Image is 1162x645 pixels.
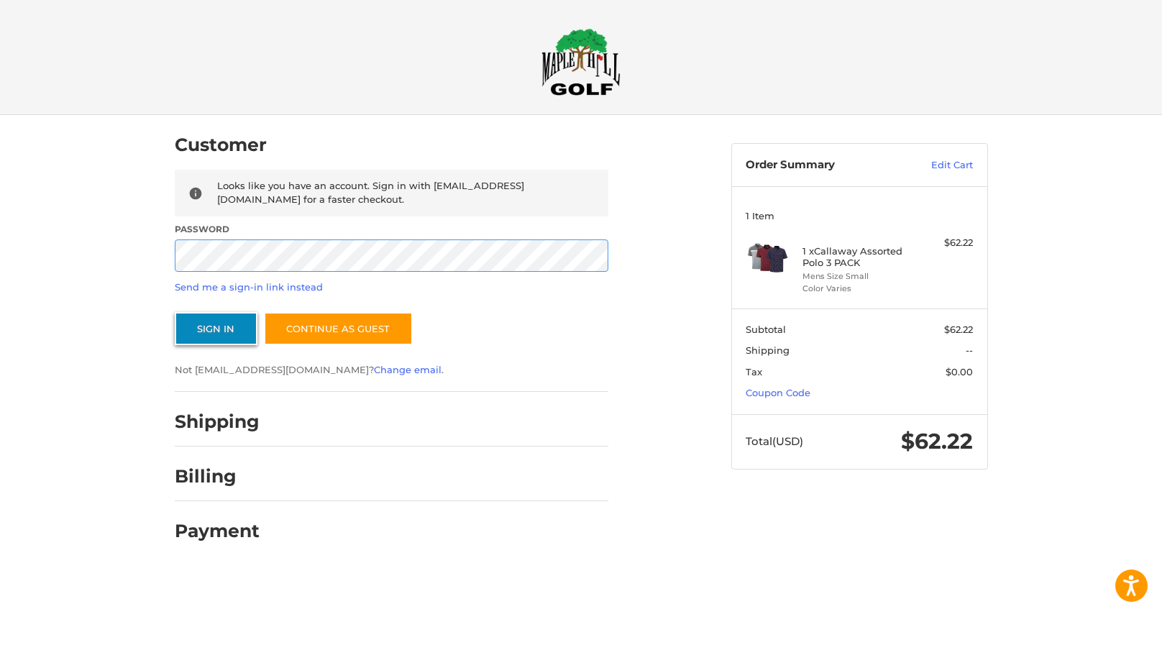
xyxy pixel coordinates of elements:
[175,363,608,378] p: Not [EMAIL_ADDRESS][DOMAIN_NAME]? .
[966,344,973,356] span: --
[374,364,442,375] a: Change email
[175,134,267,156] h2: Customer
[746,434,803,448] span: Total (USD)
[175,411,260,433] h2: Shipping
[944,324,973,335] span: $62.22
[802,245,912,269] h4: 1 x Callaway Assorted Polo 3 PACK
[802,283,912,295] li: Color Varies
[1043,606,1162,645] iframe: Google Customer Reviews
[746,158,900,173] h3: Order Summary
[901,428,973,454] span: $62.22
[175,465,259,488] h2: Billing
[900,158,973,173] a: Edit Cart
[175,223,608,236] label: Password
[746,344,790,356] span: Shipping
[217,180,524,206] span: Looks like you have an account. Sign in with [EMAIL_ADDRESS][DOMAIN_NAME] for a faster checkout.
[175,312,257,345] button: Sign In
[916,236,973,250] div: $62.22
[746,210,973,221] h3: 1 Item
[946,366,973,378] span: $0.00
[264,312,413,345] a: Continue as guest
[541,28,621,96] img: Maple Hill Golf
[175,520,260,542] h2: Payment
[175,281,323,293] a: Send me a sign-in link instead
[746,387,810,398] a: Coupon Code
[746,366,762,378] span: Tax
[802,270,912,283] li: Mens Size Small
[746,324,786,335] span: Subtotal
